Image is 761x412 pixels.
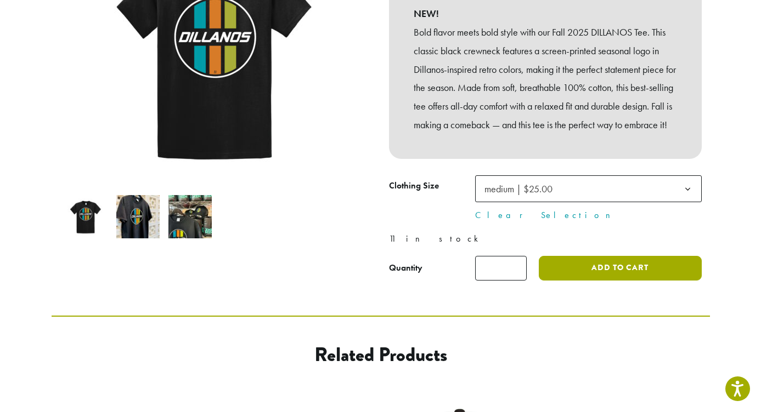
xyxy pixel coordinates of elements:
[389,178,475,194] label: Clothing Size
[116,195,160,238] img: Fall 2025 T-Shirt - Image 2
[168,195,212,238] img: Fall 2025 T-Shirt - Image 3
[484,182,553,195] span: medium | $25.00
[389,261,422,274] div: Quantity
[475,256,527,281] input: Product quantity
[475,175,702,202] span: medium | $25.00
[414,23,677,134] p: Bold flavor meets bold style with our Fall 2025 DILLANOS Tee. This classic black crewneck feature...
[140,343,622,367] h2: Related products
[480,178,563,199] span: medium | $25.00
[539,256,701,281] button: Add to cart
[414,4,677,23] b: NEW!
[475,209,702,222] a: Clear Selection
[64,195,108,238] img: Fall 2025 T-Shirt
[389,231,702,247] p: 11 in stock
